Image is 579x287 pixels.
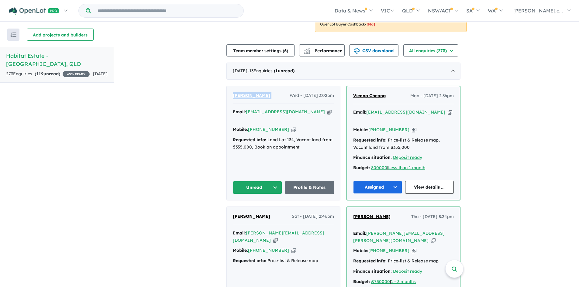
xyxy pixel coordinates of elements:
div: | [353,278,454,285]
span: [No] [367,22,375,26]
a: [PERSON_NAME] [353,213,391,220]
a: [PHONE_NUMBER] [368,248,409,253]
div: 273 Enquir ies [6,70,90,78]
button: Copy [273,237,278,244]
div: Price-list & Release map [353,258,454,265]
button: Copy [431,237,436,244]
strong: Budget: [353,279,370,284]
span: Sat - [DATE] 2:46pm [292,213,334,220]
strong: Email: [353,231,366,236]
span: [PERSON_NAME].c... [513,8,563,14]
a: &750000 [371,279,390,284]
button: Team member settings (6) [226,44,295,56]
strong: Requested info: [233,258,266,263]
button: Copy [291,247,296,254]
strong: Email: [233,230,246,236]
span: [PERSON_NAME] [353,214,391,219]
u: OpenLot Buyer Cashback [320,22,365,26]
strong: Requested info: [353,258,387,264]
strong: Email: [353,109,366,115]
span: Vienna Cheong [353,93,386,98]
span: 6 [284,48,287,53]
div: Price-list & Release map, Vacant land from $355,000 [353,137,454,151]
strong: Mobile: [353,248,368,253]
a: [PERSON_NAME] [233,213,270,220]
a: Deposit ready [393,268,422,274]
span: Mon - [DATE] 2:36pm [410,92,454,100]
a: Vienna Cheong [353,92,386,100]
button: Copy [291,126,296,133]
a: [PERSON_NAME][EMAIL_ADDRESS][DOMAIN_NAME] [233,230,324,243]
img: Openlot PRO Logo White [9,7,60,15]
strong: Email: [233,109,246,114]
input: Try estate name, suburb, builder or developer [92,4,242,17]
a: 1 - 3 months [391,279,416,284]
a: [PHONE_NUMBER] [248,248,289,253]
span: [DATE] [93,71,108,77]
button: Assigned [353,181,402,194]
img: bar-chart.svg [304,50,310,54]
strong: ( unread) [274,68,295,73]
a: 800000 [371,165,387,170]
button: Add projects and builders [27,29,94,41]
button: Performance [299,44,345,56]
a: Deposit ready [393,155,422,160]
span: Wed - [DATE] 3:02pm [290,92,334,99]
strong: Finance situation: [353,268,392,274]
div: | [353,164,454,172]
button: CSV download [349,44,398,56]
strong: Requested info: [353,137,387,143]
button: Copy [327,109,332,115]
div: Land Lot 134, Vacant land from $355,000, Book an appointment [233,136,334,151]
a: [PHONE_NUMBER] [368,127,409,132]
a: [EMAIL_ADDRESS][DOMAIN_NAME] [366,109,445,115]
div: Price-list & Release map [233,257,334,265]
strong: Requested info: [233,137,266,142]
span: 1 [275,68,278,73]
a: [PHONE_NUMBER] [248,127,289,132]
img: download icon [354,48,360,54]
span: 45 % READY [63,71,90,77]
span: [PERSON_NAME] [233,93,270,98]
span: 119 [36,71,43,77]
button: Copy [412,127,416,133]
span: Thu - [DATE] 8:24pm [411,213,454,220]
a: [PERSON_NAME] [233,92,270,99]
img: sort.svg [10,32,16,37]
button: Copy [412,248,416,254]
strong: Mobile: [233,127,248,132]
span: [PERSON_NAME] [233,214,270,219]
a: View details ... [405,181,454,194]
strong: ( unread) [35,71,60,77]
a: Less than 1 month [388,165,425,170]
div: [DATE] [226,63,460,80]
a: [EMAIL_ADDRESS][DOMAIN_NAME] [246,109,325,114]
button: All enquiries (273) [403,44,458,56]
img: line-chart.svg [304,48,310,51]
button: Unread [233,181,282,194]
a: [PERSON_NAME][EMAIL_ADDRESS][PERSON_NAME][DOMAIN_NAME] [353,231,445,243]
button: Copy [448,109,452,115]
h5: Habitat Estate - [GEOGRAPHIC_DATA] , QLD [6,52,108,68]
strong: Mobile: [233,248,248,253]
span: - 13 Enquir ies [247,68,295,73]
span: Performance [305,48,342,53]
a: Profile & Notes [285,181,334,194]
strong: Finance situation: [353,155,392,160]
strong: Budget: [353,165,370,170]
strong: Mobile: [353,127,368,132]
